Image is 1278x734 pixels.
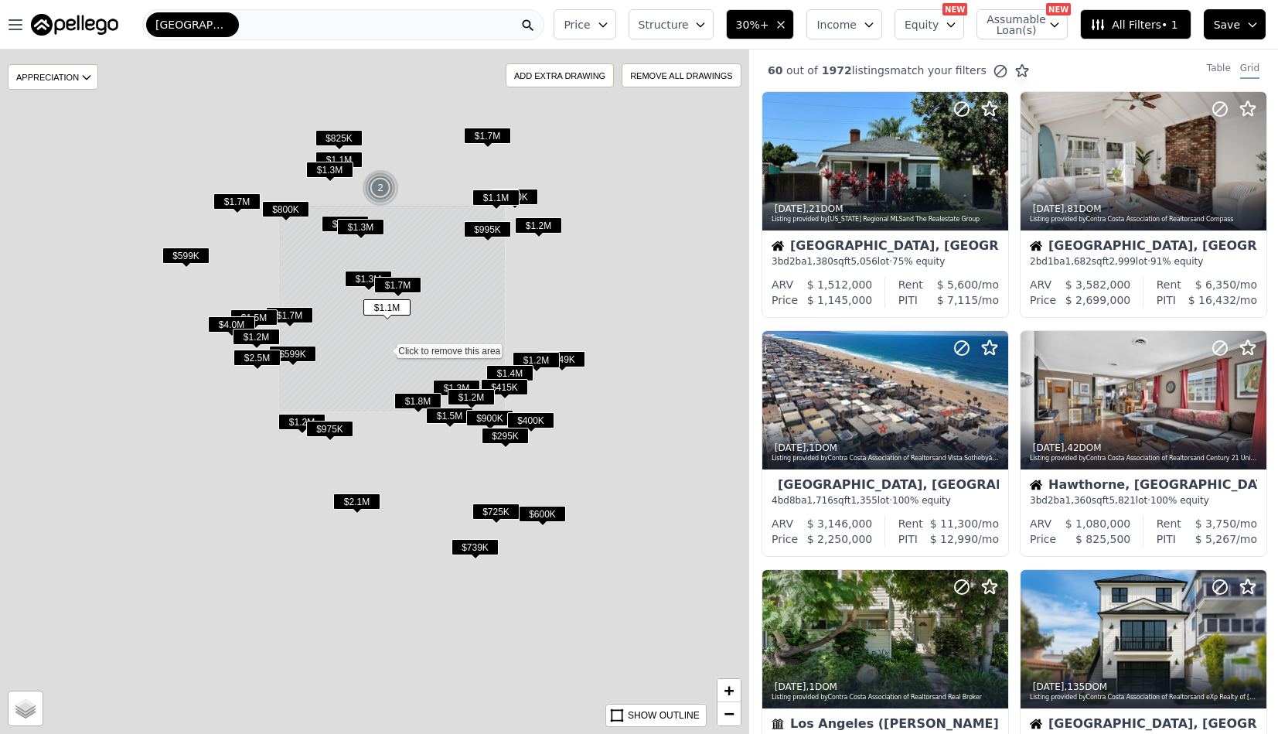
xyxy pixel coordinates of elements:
[322,216,369,232] span: $1.5M
[464,221,511,244] div: $995K
[850,495,877,506] span: 1,355
[315,130,363,152] div: $825K
[772,203,1000,215] div: , 21 DOM
[724,681,734,700] span: +
[433,380,480,402] div: $1.3M
[1033,681,1065,692] time: 2025-09-11 17:18
[1080,9,1191,39] button: All Filters• 1
[266,307,313,323] span: $1.7M
[266,307,313,329] div: $1.7M
[1157,516,1181,531] div: Rent
[1176,531,1257,547] div: /mo
[898,292,918,308] div: PITI
[306,421,353,443] div: $975K
[426,408,473,424] span: $1.5M
[452,539,499,562] div: $739K
[1157,292,1176,308] div: PITI
[1204,9,1266,39] button: Save
[162,248,210,270] div: $599K
[749,63,1030,79] div: out of listings
[538,351,585,374] div: $649K
[519,506,566,528] div: $600K
[772,442,1000,454] div: , 1 DOM
[1030,240,1257,255] div: [GEOGRAPHIC_DATA], [GEOGRAPHIC_DATA]
[1195,517,1236,530] span: $ 3,750
[466,410,513,432] div: $900K
[629,9,714,39] button: Structure
[1030,454,1259,463] div: Listing provided by Contra Costa Association of Realtors and Century 21 Union Realty
[337,219,384,241] div: $1.3M
[1020,91,1266,318] a: [DATE],81DOMListing provided byContra Costa Association of Realtorsand CompassHouse[GEOGRAPHIC_DA...
[374,277,421,299] div: $1.7M
[472,504,520,526] div: $725K
[772,479,999,494] div: [GEOGRAPHIC_DATA], [GEOGRAPHIC_DATA]
[628,708,700,722] div: SHOW OUTLINE
[208,316,255,339] div: $4.0M
[513,352,560,368] span: $1.2M
[472,504,520,520] span: $725K
[306,162,353,184] div: $1.3M
[315,152,363,174] div: $1.1M
[1065,517,1131,530] span: $ 1,080,000
[233,350,281,366] span: $2.5M
[1065,278,1131,291] span: $ 3,582,000
[513,352,560,374] div: $1.2M
[895,9,964,39] button: Equity
[464,128,511,150] div: $1.7M
[1157,531,1176,547] div: PITI
[394,393,441,409] span: $1.8M
[278,414,325,430] span: $1.2M
[807,256,833,267] span: 1,380
[1188,294,1236,306] span: $ 16,432
[937,278,978,291] span: $ 5,600
[937,294,978,306] span: $ 7,115
[464,221,511,237] span: $995K
[515,217,562,234] span: $1.2M
[1020,330,1266,557] a: [DATE],42DOMListing provided byContra Costa Association of Realtorsand Century 21 Union RealtyHou...
[363,299,411,316] span: $1.1M
[930,533,978,545] span: $ 12,990
[374,277,421,293] span: $1.7M
[306,421,353,437] span: $975K
[1030,516,1051,531] div: ARV
[564,17,590,32] span: Price
[233,329,280,351] div: $1.2M
[905,17,939,32] span: Equity
[762,91,1007,318] a: [DATE],21DOMListing provided by[US_STATE] Regional MLSand The Realestate GroupHouse[GEOGRAPHIC_DA...
[1157,277,1181,292] div: Rent
[772,718,999,733] div: Los Angeles ([PERSON_NAME])
[1065,294,1131,306] span: $ 2,699,000
[486,365,533,387] div: $1.4M
[269,346,316,368] div: $599K
[230,309,278,326] span: $1.5M
[976,9,1068,39] button: Assumable Loan(s)
[717,702,741,725] a: Zoom out
[322,216,369,238] div: $1.5M
[466,410,513,426] span: $900K
[775,203,806,214] time: 2025-09-13 09:18
[345,271,392,287] span: $1.3M
[623,64,741,87] div: REMOVE ALL DRAWINGS
[162,248,210,264] span: $599K
[1030,203,1259,215] div: , 81 DOM
[515,217,562,240] div: $1.2M
[1030,531,1056,547] div: Price
[333,493,380,516] div: $2.1M
[850,256,877,267] span: 5,056
[726,9,795,39] button: 30%+
[1181,516,1257,531] div: /mo
[1030,494,1257,507] div: 3 bd 2 ba sqft lot · 100% equity
[807,278,873,291] span: $ 1,512,000
[333,493,380,510] span: $2.1M
[736,17,769,32] span: 30%+
[464,128,511,144] span: $1.7M
[1240,62,1259,79] div: Grid
[772,693,1000,702] div: Listing provided by Contra Costa Association of Realtors and Real Broker
[486,365,533,381] span: $1.4M
[987,14,1036,36] span: Assumable Loan(s)
[918,531,999,547] div: /mo
[1030,240,1042,252] img: House
[1176,292,1257,308] div: /mo
[772,718,784,730] img: Townhouse
[1030,479,1257,494] div: Hawthorne, [GEOGRAPHIC_DATA]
